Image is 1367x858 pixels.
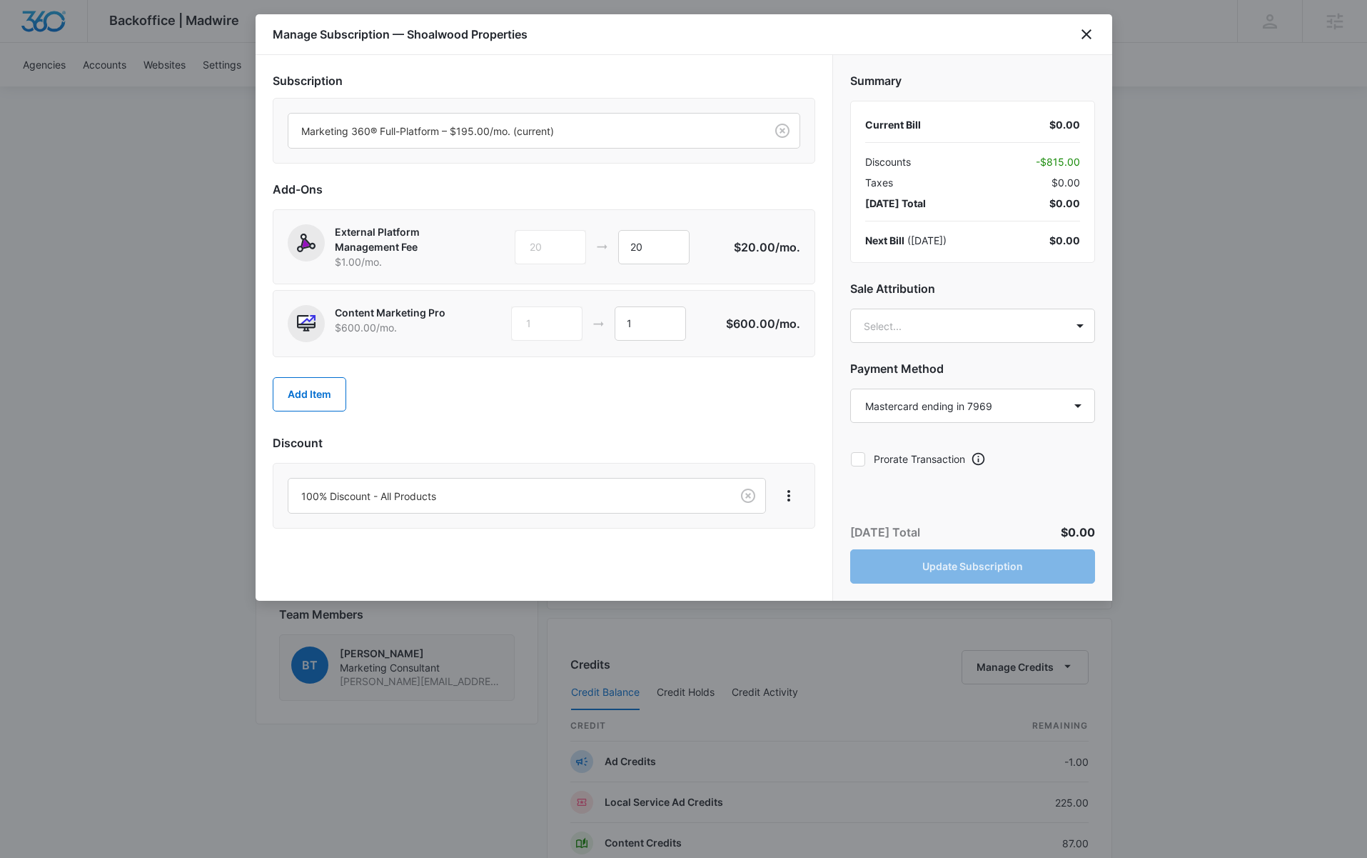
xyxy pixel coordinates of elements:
input: 1 [618,230,690,264]
button: Clear [771,119,794,142]
h2: Add-Ons [273,181,815,198]
div: $0.00 [1049,117,1080,132]
span: - $815.00 [1036,154,1080,169]
p: Content Marketing Pro [335,305,460,320]
span: [DATE] Total [865,196,926,211]
div: ( [DATE] ) [865,233,947,248]
input: Subscription [301,124,304,139]
span: Next Bill [865,234,904,246]
button: Clear [737,484,760,507]
h2: Summary [850,72,1095,89]
span: $0.00 [1049,196,1080,211]
p: [DATE] Total [850,524,920,541]
h2: Discount [273,434,815,452]
span: Discounts [865,154,911,169]
button: View More [777,484,800,507]
span: /mo. [775,240,800,254]
button: Add Item [273,377,346,411]
input: 1 [615,306,686,341]
h2: Payment Method [850,360,1095,377]
span: Taxes [865,175,893,190]
span: $0.00 [1061,525,1095,539]
div: $0.00 [1049,233,1080,248]
p: External Platform Management Fee [335,224,460,254]
span: /mo. [775,316,800,331]
button: close [1078,26,1095,43]
p: $600.00 [726,315,800,332]
p: $1.00 /mo. [335,254,460,269]
p: $600.00 /mo. [335,320,460,335]
label: Prorate Transaction [850,452,965,467]
h1: Manage Subscription — Shoalwood Properties [273,26,528,43]
span: Current Bill [865,119,921,131]
p: $20.00 [733,239,800,256]
h2: Subscription [273,72,815,89]
h2: Sale Attribution [850,280,1095,297]
span: $0.00 [1051,175,1080,190]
